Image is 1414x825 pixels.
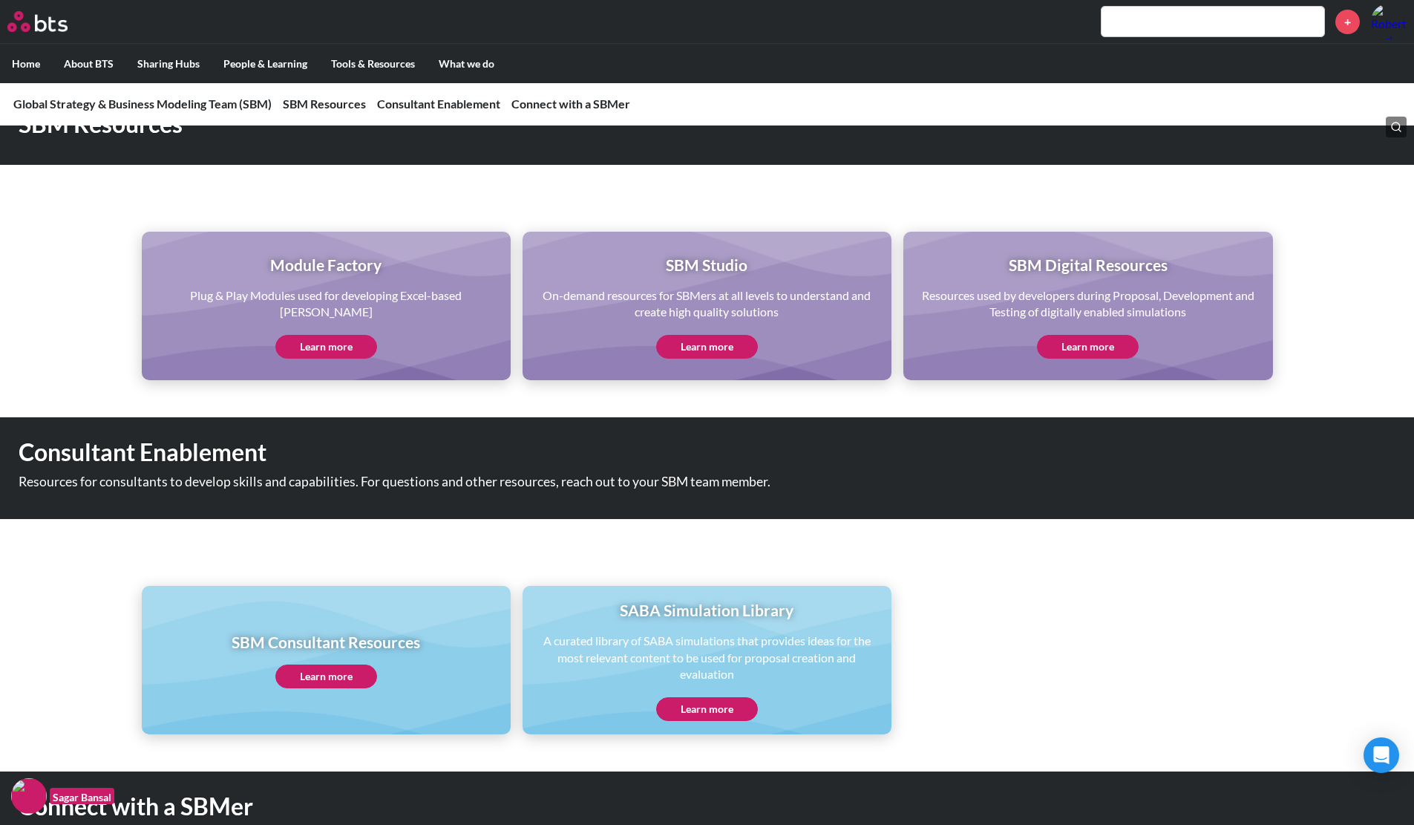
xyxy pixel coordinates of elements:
img: BTS Logo [7,11,68,32]
h1: Connect with a SBMer [19,790,982,824]
a: Learn more [275,665,377,688]
a: Learn more [275,335,377,359]
a: Global Strategy & Business Modeling Team (SBM) [13,97,272,111]
h1: Module Factory [152,254,500,275]
p: Plug & Play Modules used for developing Excel-based [PERSON_NAME] [152,287,500,321]
p: Resources for consultants to develop skills and capabilities. For questions and other resources, ... [19,475,790,489]
a: Consultant Enablement [377,97,500,111]
label: Tools & Resources [319,45,427,83]
label: What we do [427,45,506,83]
div: Open Intercom Messenger [1364,737,1399,773]
a: Learn more [1037,335,1139,359]
p: Resources used by developers during Proposal, Development and Testing of digitally enabled simula... [914,287,1262,321]
h1: SBM Digital Resources [914,254,1262,275]
p: A curated library of SABA simulations that provides ideas for the most relevant content to be use... [533,633,881,682]
a: Connect with a SBMer [511,97,630,111]
p: On-demand resources for SBMers at all levels to understand and create high quality solutions [533,287,881,321]
h1: SBM Consultant Resources [232,631,420,653]
a: Go home [7,11,95,32]
h1: Consultant Enablement [19,436,982,469]
h1: SBM Studio [533,254,881,275]
label: Sharing Hubs [125,45,212,83]
label: About BTS [52,45,125,83]
h1: SABA Simulation Library [533,599,881,621]
a: Learn more [656,697,758,721]
a: SBM Resources [283,97,366,111]
figcaption: Sagar Bansal [50,788,114,805]
img: Robert Beckett [1371,4,1407,39]
a: Profile [1371,4,1407,39]
label: People & Learning [212,45,319,83]
a: Learn more [656,335,758,359]
a: + [1335,10,1360,34]
img: F [11,778,47,814]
